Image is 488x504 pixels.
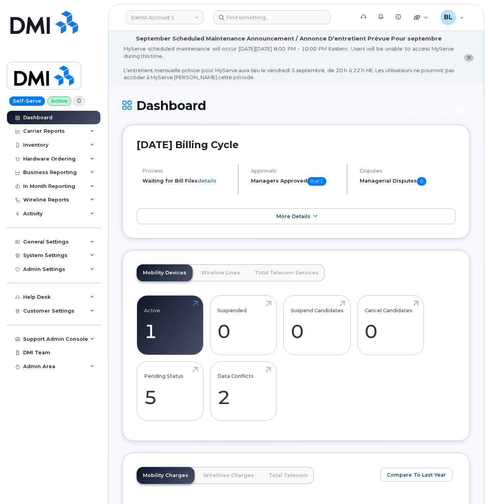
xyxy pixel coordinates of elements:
[464,54,474,62] button: close notification
[124,45,454,81] div: MyServe scheduled maintenance will occur [DATE][DATE] 8:00 PM - 10:00 PM Eastern. Users will be u...
[263,467,314,484] a: Total Telecom
[387,471,446,479] span: Compare To Last Year
[249,264,325,281] a: Total Telecom Services
[360,168,456,174] h4: Disputes
[137,467,195,484] a: Mobility Charges
[360,177,456,186] h5: Managerial Disputes
[198,178,217,184] a: details
[251,177,340,186] h5: Managers Approved
[137,139,456,151] h2: [DATE] Billing Cycle
[144,300,196,351] a: Active 1
[217,300,269,351] a: Suspended 0
[380,468,452,482] button: Compare To Last Year
[142,177,231,184] li: Waiting for Bill Files
[142,168,231,174] h4: Process
[251,168,340,174] h4: Approvals
[195,264,246,281] a: Wireline Lines
[291,300,344,351] a: Suspend Candidates 0
[197,467,260,484] a: Wirelines Charges
[217,365,269,416] a: Data Conflicts 2
[137,264,193,281] a: Mobility Devices
[417,177,426,186] span: 0
[122,99,396,112] h1: Dashboard
[276,213,310,219] span: More Details
[364,300,417,351] a: Cancel Candidates 0
[307,177,326,186] span: 0 of 1
[144,365,196,416] a: Pending Status 5
[400,105,470,118] button: Customer Card
[136,35,442,43] div: September Scheduled Maintenance Announcement / Annonce D'entretient Prévue Pour septembre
